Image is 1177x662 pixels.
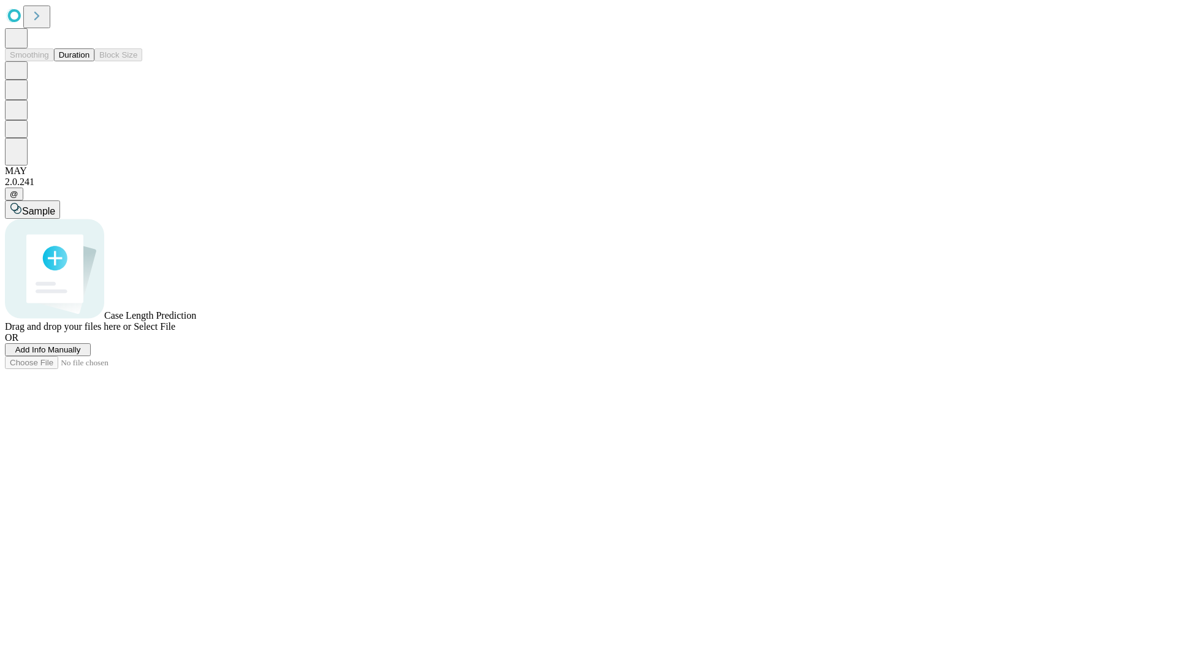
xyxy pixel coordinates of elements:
[5,48,54,61] button: Smoothing
[104,310,196,321] span: Case Length Prediction
[5,188,23,200] button: @
[94,48,142,61] button: Block Size
[10,189,18,199] span: @
[5,200,60,219] button: Sample
[54,48,94,61] button: Duration
[5,343,91,356] button: Add Info Manually
[5,321,131,332] span: Drag and drop your files here or
[15,345,81,354] span: Add Info Manually
[22,206,55,216] span: Sample
[5,177,1172,188] div: 2.0.241
[5,165,1172,177] div: MAY
[134,321,175,332] span: Select File
[5,332,18,343] span: OR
